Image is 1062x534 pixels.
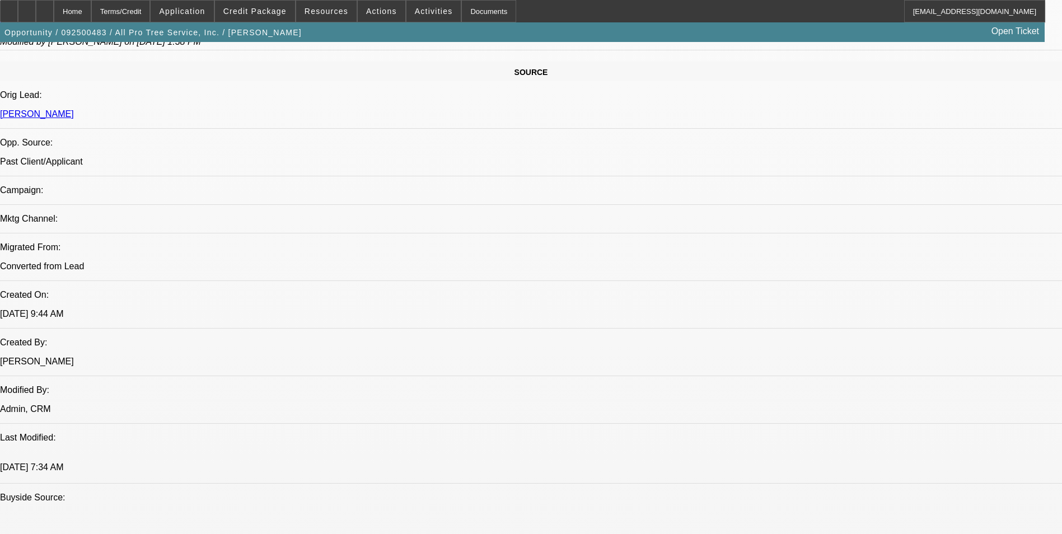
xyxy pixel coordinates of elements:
[415,7,453,16] span: Activities
[406,1,461,22] button: Activities
[358,1,405,22] button: Actions
[159,7,205,16] span: Application
[987,22,1044,41] a: Open Ticket
[296,1,357,22] button: Resources
[151,1,213,22] button: Application
[305,7,348,16] span: Resources
[223,7,287,16] span: Credit Package
[4,28,302,37] span: Opportunity / 092500483 / All Pro Tree Service, Inc. / [PERSON_NAME]
[366,7,397,16] span: Actions
[215,1,295,22] button: Credit Package
[514,68,548,77] span: SOURCE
